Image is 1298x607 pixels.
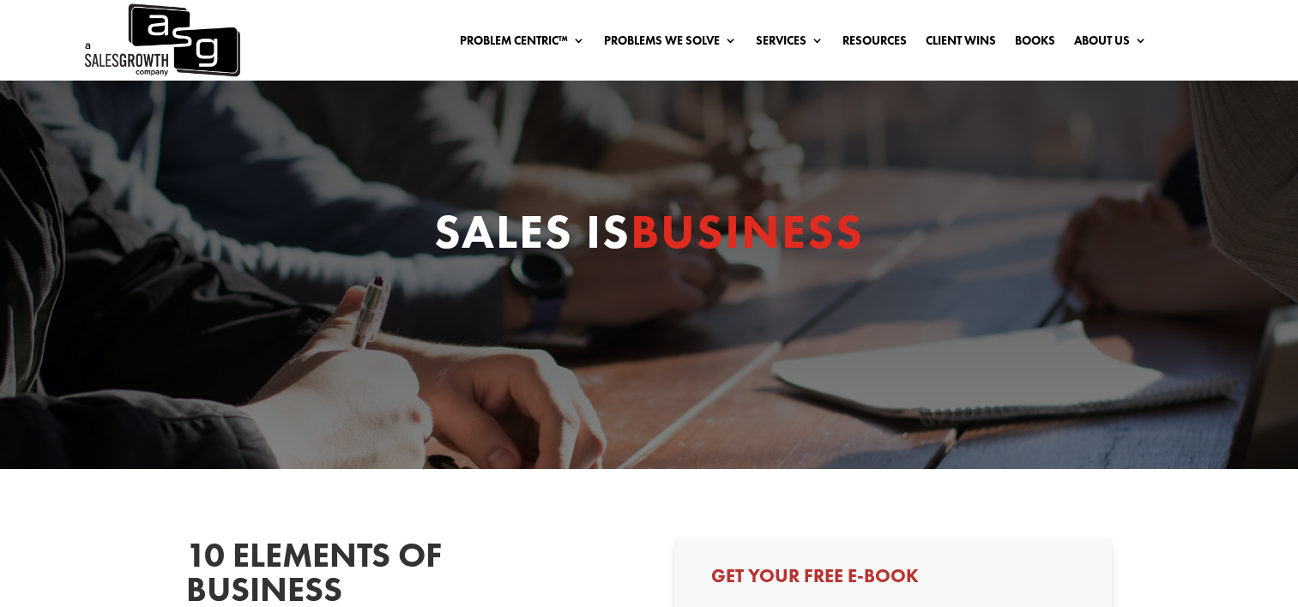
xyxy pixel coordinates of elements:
[926,34,996,53] a: Client Wins
[631,201,864,262] span: Business
[604,34,737,53] a: Problems We Solve
[460,34,585,53] a: Problem Centric™
[756,34,824,53] a: Services
[1074,34,1147,53] a: About Us
[842,34,907,53] a: Resources
[711,567,1075,594] h3: Get Your Free E-book
[1015,34,1055,53] a: Books
[323,207,975,264] h1: Sales Is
